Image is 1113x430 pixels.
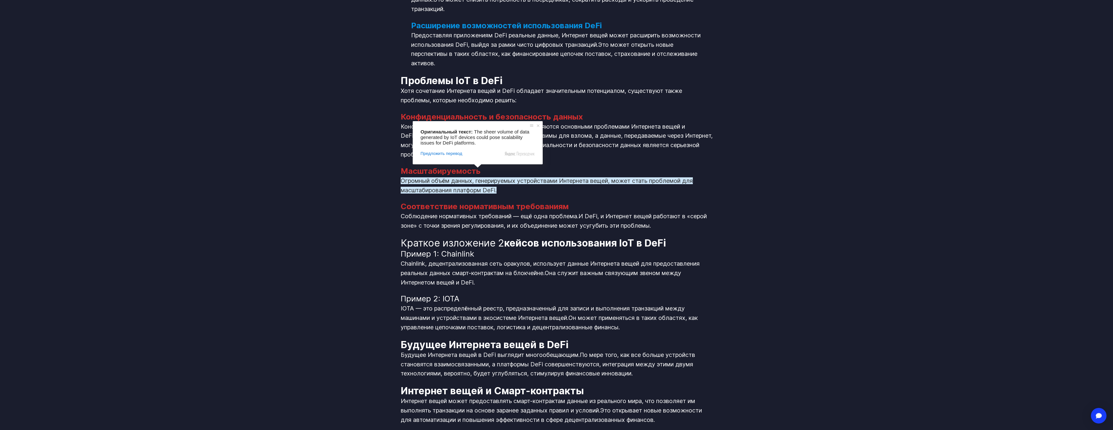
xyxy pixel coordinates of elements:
ya-tr-span: Проблемы IoT в DeFi [401,75,502,86]
ya-tr-span: Огромный объём данных, генерируемых устройствами Интернета вещей, может стать проблемой для масшт... [401,177,693,194]
ya-tr-span: кейсов использования IoT в DeFi [504,237,666,249]
ya-tr-span: Конфиденциальность и безопасность данных являются основными проблемами Интернета вещей и DeFi. [401,123,685,139]
ya-tr-span: Интернет вещей может предоставлять смарт-контрактам данные из реального мира, что позволяет им вы... [401,398,695,414]
ya-tr-span: Расширение возможностей использования DeFi [411,21,602,30]
ya-tr-span: Он может применяться в таких областях, как управление цепочками поставок, логистика и децентрализ... [401,314,698,331]
ya-tr-span: Она служит важным связующим звеном между Интернетом вещей и DeFi. [401,270,681,286]
div: Откройте Интерком-Мессенджер [1091,408,1107,424]
ya-tr-span: Соблюдение нормативных требований — ещё одна проблема. [401,213,578,220]
ya-tr-span: Хотя сочетание Интернета вещей и DeFi обладает значительным потенциалом, существуют также проблем... [401,87,682,104]
ya-tr-span: Будущее Интернета вещей в DeFi выглядит многообещающим. [401,351,580,358]
ya-tr-span: Будущее Интернета вещей в DeFi [401,339,568,350]
ya-tr-span: По мере того, как все больше устройств становятся взаимосвязанными, а платформы DeFi совершенству... [401,351,695,377]
span: Предложить перевод [421,151,462,157]
ya-tr-span: Предоставляя приложениям DeFi реальные данные, Интернет вещей может расширить возможности использ... [411,32,701,48]
ya-tr-span: Конфиденциальность и безопасность данных [401,112,583,121]
span: Оригинальный текст: [421,129,473,134]
ya-tr-span: Обеспечение конфиденциальности и безопасности данных является серьезной проблемой. [401,142,699,158]
ya-tr-span: Это может открыть новые перспективы в таких областях, как финансирование цепочек поставок, страхо... [411,41,697,67]
ya-tr-span: Интернет вещей и Смарт-контракты [401,385,584,397]
ya-tr-span: Устройства интернета вещей могут быть уязвимы для взлома, а данные, передаваемые через Интернет, ... [401,132,713,148]
ya-tr-span: Соответствие нормативным требованиям [401,202,569,211]
ya-tr-span: Краткое изложение 2 [401,237,504,249]
ya-tr-span: Пример 2: IOTA [401,294,459,303]
ya-tr-span: IOTA — это распределённый реестр, предназначенный для записи и выполнения транзакций между машина... [401,305,685,321]
ya-tr-span: Chainlink, децентрализованная сеть оракулов, использует данные Интернета вещей для предоставления... [401,260,700,276]
ya-tr-span: Это открывает новые возможности для автоматизации и повышения эффективности в сфере децентрализов... [401,407,702,423]
span: The sheer volume of data generated by IoT devices could pose scalability issues for DeFi platforms. [421,129,531,145]
ya-tr-span: Масштабируемость [401,166,481,176]
ya-tr-span: Пример 1: Chainlink [401,249,474,259]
